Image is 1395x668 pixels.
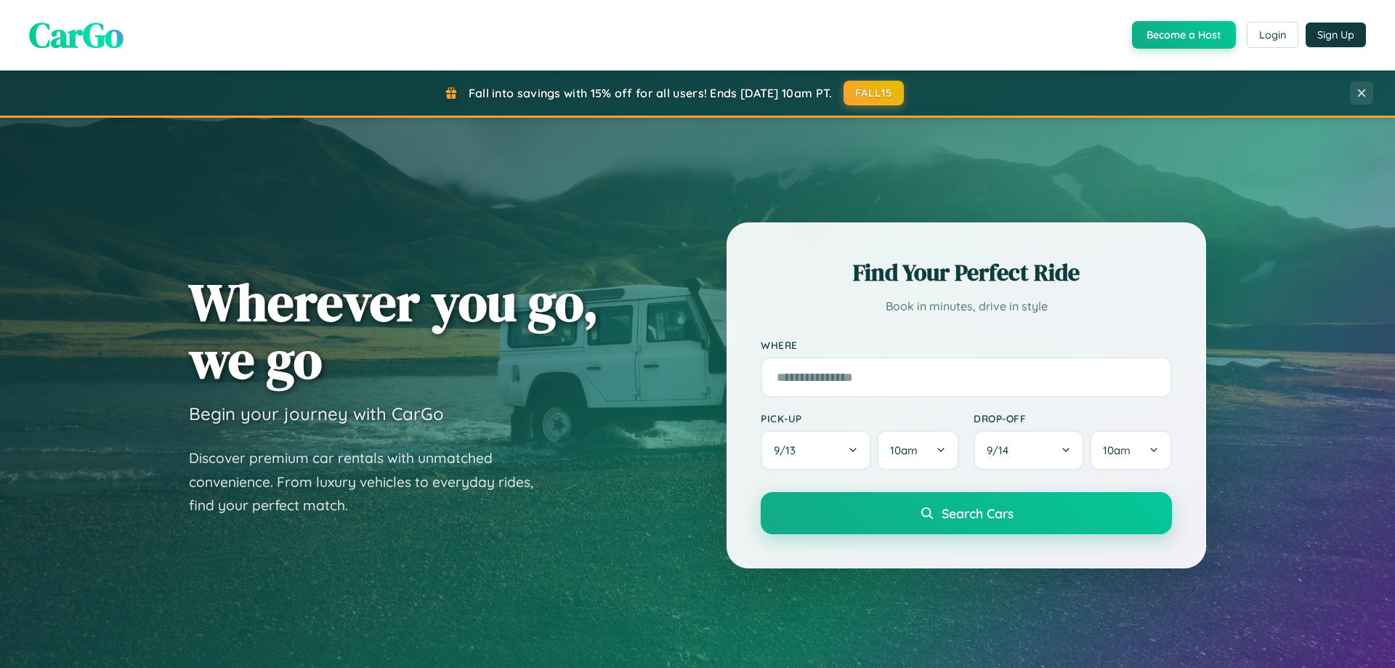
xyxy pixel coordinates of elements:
[469,86,833,100] span: Fall into savings with 15% off for all users! Ends [DATE] 10am PT.
[29,11,124,59] span: CarGo
[761,412,959,424] label: Pick-up
[761,492,1172,534] button: Search Cars
[761,430,871,470] button: 9/13
[974,412,1172,424] label: Drop-off
[761,296,1172,317] p: Book in minutes, drive in style
[189,446,552,518] p: Discover premium car rentals with unmatched convenience. From luxury vehicles to everyday rides, ...
[974,430,1084,470] button: 9/14
[942,505,1014,521] span: Search Cars
[1132,21,1236,49] button: Become a Host
[1247,22,1298,48] button: Login
[844,81,905,105] button: FALL15
[761,257,1172,289] h2: Find Your Perfect Ride
[877,430,959,470] button: 10am
[761,339,1172,351] label: Where
[890,443,918,457] span: 10am
[1090,430,1172,470] button: 10am
[189,403,444,424] h3: Begin your journey with CarGo
[987,443,1016,457] span: 9 / 14
[774,443,803,457] span: 9 / 13
[1103,443,1131,457] span: 10am
[1306,23,1366,47] button: Sign Up
[189,273,599,388] h1: Wherever you go, we go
